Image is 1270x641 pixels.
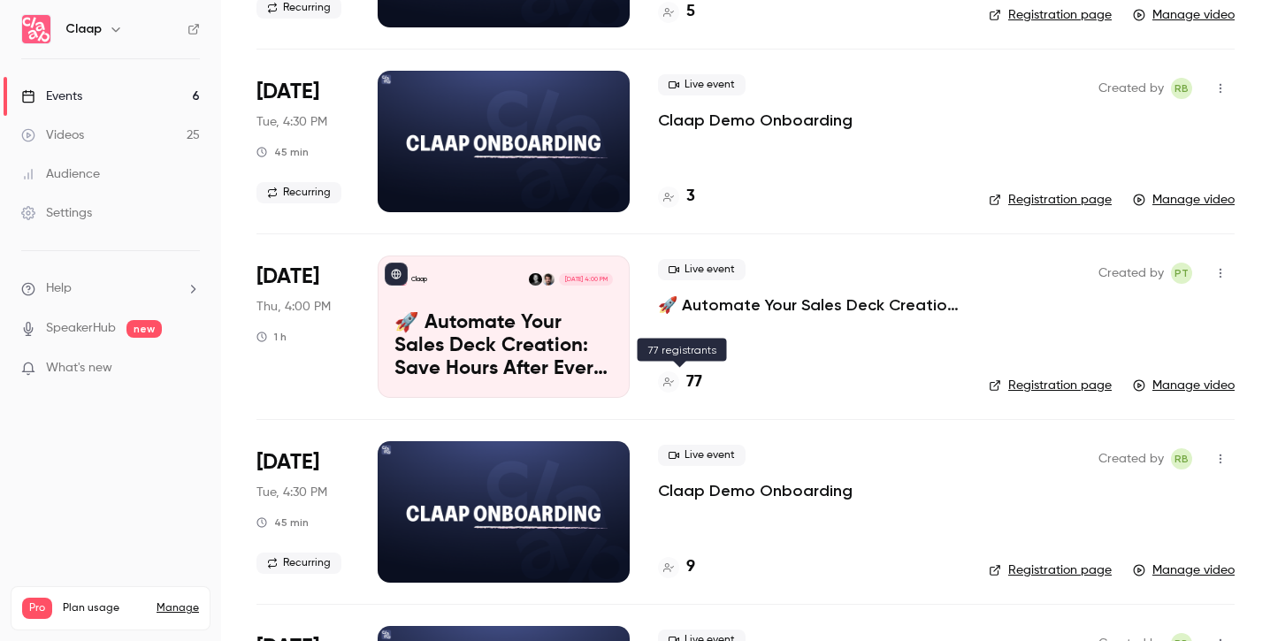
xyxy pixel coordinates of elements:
[1133,6,1235,24] a: Manage video
[256,330,287,344] div: 1 h
[1133,561,1235,579] a: Manage video
[256,298,331,316] span: Thu, 4:00 PM
[1174,263,1189,284] span: PT
[1174,448,1189,469] span: RB
[658,259,746,280] span: Live event
[65,20,102,38] h6: Claap
[411,275,427,284] p: Claap
[1171,448,1192,469] span: Robin Bonduelle
[46,319,116,338] a: SpeakerHub
[256,145,309,159] div: 45 min
[989,377,1112,394] a: Registration page
[1098,78,1164,99] span: Created by
[63,601,146,615] span: Plan usage
[658,110,853,131] a: Claap Demo Onboarding
[658,185,695,209] a: 3
[686,370,702,394] h4: 77
[22,15,50,43] img: Claap
[658,445,746,466] span: Live event
[658,74,746,95] span: Live event
[658,555,695,579] a: 9
[21,204,92,222] div: Settings
[256,256,349,397] div: Apr 3 Thu, 4:00 PM (Europe/Lisbon)
[21,165,100,183] div: Audience
[256,515,309,530] div: 45 min
[559,273,612,286] span: [DATE] 4:00 PM
[989,6,1112,24] a: Registration page
[658,480,853,501] a: Claap Demo Onboarding
[21,88,82,105] div: Events
[256,71,349,212] div: Apr 8 Tue, 5:30 PM (Europe/Paris)
[256,441,349,583] div: Apr 1 Tue, 5:30 PM (Europe/Paris)
[256,484,327,501] span: Tue, 4:30 PM
[22,598,52,619] span: Pro
[256,78,319,106] span: [DATE]
[21,279,200,298] li: help-dropdown-opener
[1171,263,1192,284] span: Pierre Touzeau
[46,359,112,378] span: What's new
[1098,263,1164,284] span: Created by
[179,361,200,377] iframe: Noticeable Trigger
[157,601,199,615] a: Manage
[378,256,630,397] a: 🚀 Automate Your Sales Deck Creation: Save Hours After Every Discovery CallClaapPierre TouzeauRobi...
[989,561,1112,579] a: Registration page
[1171,78,1192,99] span: Robin Bonduelle
[256,182,341,203] span: Recurring
[46,279,72,298] span: Help
[542,273,555,286] img: Pierre Touzeau
[1098,448,1164,469] span: Created by
[686,185,695,209] h4: 3
[256,553,341,574] span: Recurring
[256,263,319,291] span: [DATE]
[256,448,319,477] span: [DATE]
[126,320,162,338] span: new
[686,555,695,579] h4: 9
[1174,78,1189,99] span: RB
[529,273,541,286] img: Robin Bonduelle
[394,312,613,380] p: 🚀 Automate Your Sales Deck Creation: Save Hours After Every Discovery Call
[1133,191,1235,209] a: Manage video
[658,370,702,394] a: 77
[21,126,84,144] div: Videos
[1133,377,1235,394] a: Manage video
[658,294,960,316] a: 🚀 Automate Your Sales Deck Creation: Save Hours After Every Discovery Call
[989,191,1112,209] a: Registration page
[256,113,327,131] span: Tue, 4:30 PM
